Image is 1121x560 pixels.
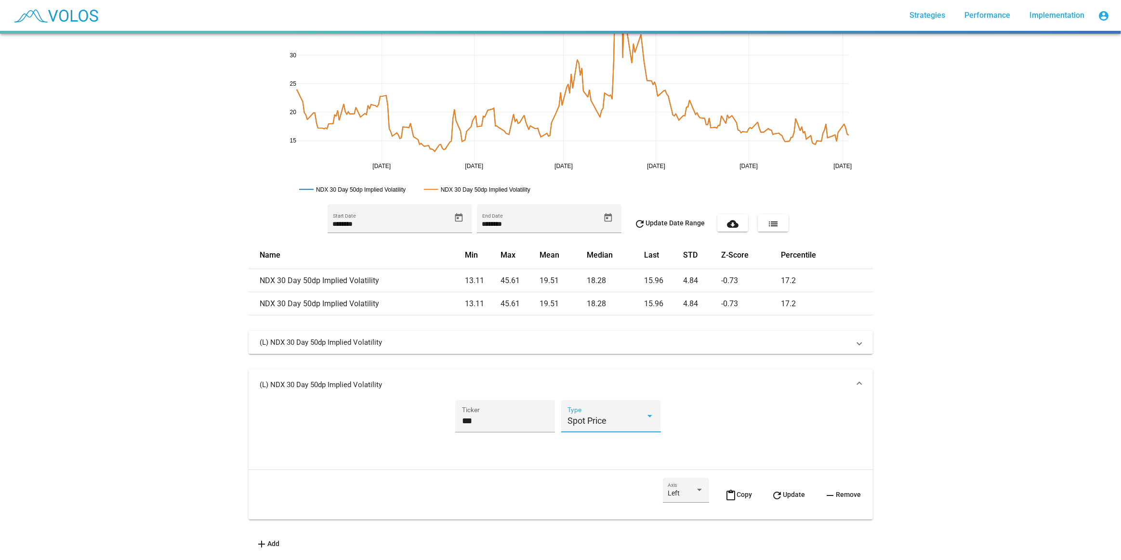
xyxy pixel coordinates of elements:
td: 13.11 [465,269,501,292]
mat-icon: remove [825,490,836,501]
button: Change sorting for min [465,250,478,260]
div: (L) NDX 30 Day 50dp Implied Volatility [249,400,873,519]
button: Change sorting for last [644,250,659,260]
td: 4.84 [683,292,721,315]
td: 17.2 [781,292,872,315]
mat-expansion-panel-header: (L) NDX 30 Day 50dp Implied Volatility [249,331,873,354]
td: 45.61 [501,269,540,292]
mat-icon: cloud_download [727,218,739,230]
span: Implementation [1029,11,1084,20]
td: 15.96 [644,292,683,315]
td: 17.2 [781,269,872,292]
mat-icon: list [767,218,779,230]
mat-icon: refresh [634,218,646,230]
button: Change sorting for mean [540,250,560,260]
td: -0.73 [721,269,781,292]
button: Change sorting for percentile [781,250,816,260]
button: Change sorting for std [683,250,698,260]
td: 18.28 [587,292,644,315]
td: 4.84 [683,269,721,292]
button: Open calendar [450,209,467,226]
a: Implementation [1022,7,1092,24]
td: NDX 30 Day 50dp Implied Volatility [249,292,465,315]
mat-panel-title: (L) NDX 30 Day 50dp Implied Volatility [260,380,850,390]
img: blue_transparent.png [8,3,103,27]
span: Update [772,491,805,498]
td: 19.51 [540,269,587,292]
span: Update Date Range [634,219,705,227]
span: Strategies [910,11,945,20]
span: Spot Price [567,416,607,426]
button: Change sorting for z_score [721,250,749,260]
span: Left [668,489,680,497]
span: Copy [725,491,752,498]
td: 15.96 [644,269,683,292]
td: 45.61 [501,292,540,315]
td: 13.11 [465,292,501,315]
td: NDX 30 Day 50dp Implied Volatility [249,269,465,292]
button: Remove [817,478,869,511]
td: 18.28 [587,269,644,292]
td: -0.73 [721,292,781,315]
button: Change sorting for name [260,250,281,260]
span: Remove [825,491,861,498]
button: Update [764,478,813,511]
button: Add [249,535,288,552]
button: Open calendar [600,209,617,226]
mat-icon: account_circle [1098,10,1109,22]
span: Performance [964,11,1010,20]
mat-panel-title: (L) NDX 30 Day 50dp Implied Volatility [260,338,850,347]
mat-icon: content_paste [725,490,737,501]
button: Change sorting for max [501,250,516,260]
button: Update Date Range [626,214,712,232]
a: Performance [957,7,1018,24]
mat-icon: refresh [772,490,783,501]
mat-icon: add [256,538,268,550]
a: Strategies [902,7,953,24]
button: Change sorting for median [587,250,613,260]
td: 19.51 [540,292,587,315]
button: Copy [718,478,760,511]
mat-expansion-panel-header: (L) NDX 30 Day 50dp Implied Volatility [249,369,873,400]
span: Add [256,540,280,547]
